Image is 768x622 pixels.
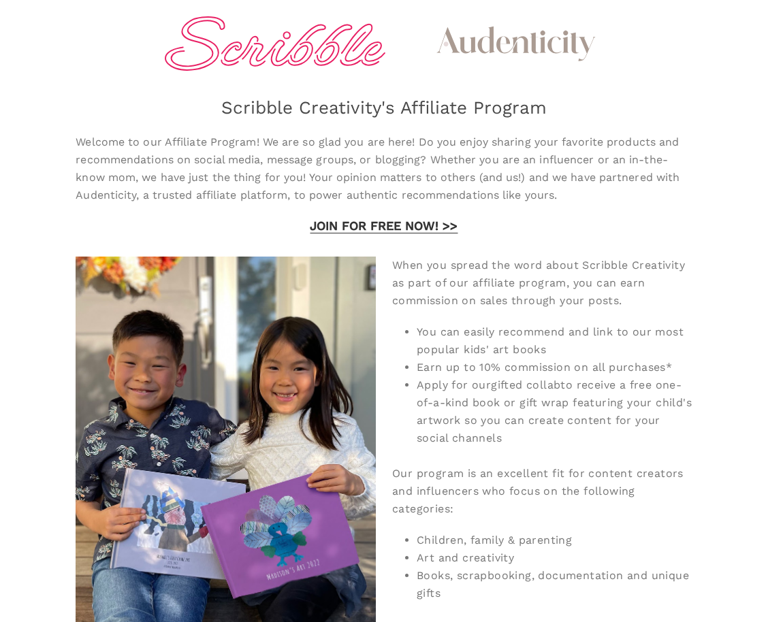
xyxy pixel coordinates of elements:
li: Earn up to 10% commission on all purchases* [417,359,692,376]
div: Our program is an excellent fit for content creators and influencers who focus on the following c... [392,447,692,518]
p: Scribble Creativity's Affiliate Program [76,99,692,116]
div: Welcome to our Affiliate Program! We are so glad you are here! Do you enjoy sharing your favorite... [76,133,692,204]
a: gifted collab [491,378,560,391]
li: Art and creativity [417,549,692,567]
img: Store Logo [165,16,385,71]
li: You can easily recommend and link to our most popular kids' art books [417,323,692,359]
li: Apply for our to receive a free one-of-a-kind book or gift wrap featuring your child's artwork so... [417,376,692,447]
li: Children, family & parenting [417,531,692,549]
div: When you spread the word about Scribble Creativity as part of our affiliate program, you can earn... [392,257,692,310]
li: Books, scrapbooking, documentation and unique gifts [417,567,692,602]
a: JOIN FOR FREE NOW! >> [310,218,458,233]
